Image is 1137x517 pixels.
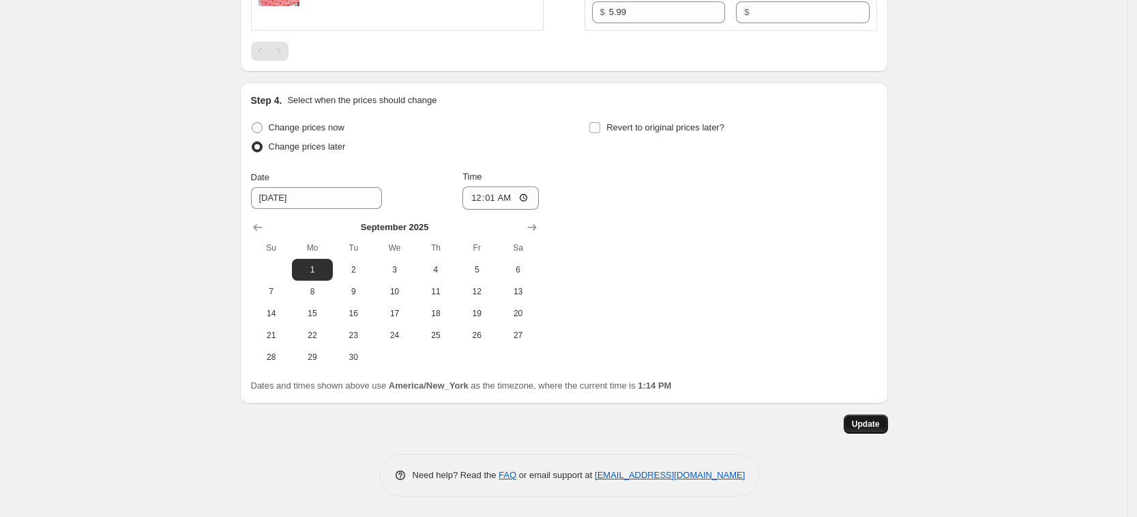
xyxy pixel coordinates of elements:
[269,141,346,152] span: Change prices later
[338,352,368,363] span: 30
[256,308,286,319] span: 14
[251,42,289,61] nav: Pagination
[503,286,533,297] span: 13
[333,303,374,324] button: Tuesday September 16 2025
[600,7,605,17] span: $
[456,303,497,324] button: Friday September 19 2025
[338,264,368,275] span: 2
[421,308,451,319] span: 18
[456,324,497,346] button: Friday September 26 2025
[297,264,327,275] span: 1
[462,330,492,341] span: 26
[292,324,333,346] button: Monday September 22 2025
[374,324,415,346] button: Wednesday September 24 2025
[497,259,538,281] button: Saturday September 6 2025
[379,330,409,341] span: 24
[379,286,409,297] span: 10
[503,308,533,319] span: 20
[248,218,267,237] button: Show previous month, August 2025
[595,470,745,480] a: [EMAIL_ADDRESS][DOMAIN_NAME]
[497,281,538,303] button: Saturday September 13 2025
[374,259,415,281] button: Wednesday September 3 2025
[497,237,538,259] th: Saturday
[415,281,456,303] button: Thursday September 11 2025
[256,242,286,253] span: Su
[292,259,333,281] button: Monday September 1 2025
[503,264,533,275] span: 6
[389,380,469,391] b: America/New_York
[251,94,282,107] h2: Step 4.
[256,352,286,363] span: 28
[374,237,415,259] th: Wednesday
[333,324,374,346] button: Tuesday September 23 2025
[338,286,368,297] span: 9
[297,242,327,253] span: Mo
[421,264,451,275] span: 4
[292,346,333,368] button: Monday September 29 2025
[338,242,368,253] span: Tu
[297,286,327,297] span: 8
[456,237,497,259] th: Friday
[421,330,451,341] span: 25
[421,242,451,253] span: Th
[297,308,327,319] span: 15
[499,470,516,480] a: FAQ
[251,237,292,259] th: Sunday
[333,237,374,259] th: Tuesday
[251,303,292,324] button: Sunday September 14 2025
[374,281,415,303] button: Wednesday September 10 2025
[251,172,269,182] span: Date
[606,122,724,132] span: Revert to original prices later?
[413,470,499,480] span: Need help? Read the
[503,330,533,341] span: 27
[333,259,374,281] button: Tuesday September 2 2025
[503,242,533,253] span: Sa
[852,419,880,430] span: Update
[287,94,437,107] p: Select when the prices should change
[256,286,286,297] span: 7
[462,186,539,210] input: 12:00
[297,352,327,363] span: 29
[415,303,456,324] button: Thursday September 18 2025
[379,264,409,275] span: 3
[497,303,538,324] button: Saturday September 20 2025
[522,218,542,237] button: Show next month, October 2025
[638,380,671,391] b: 1:14 PM
[421,286,451,297] span: 11
[456,281,497,303] button: Friday September 12 2025
[462,171,482,182] span: Time
[415,259,456,281] button: Thursday September 4 2025
[292,303,333,324] button: Monday September 15 2025
[292,281,333,303] button: Monday September 8 2025
[292,237,333,259] th: Monday
[456,259,497,281] button: Friday September 5 2025
[415,324,456,346] button: Thursday September 25 2025
[251,380,672,391] span: Dates and times shown above use as the timezone, where the current time is
[844,415,888,434] button: Update
[338,330,368,341] span: 23
[415,237,456,259] th: Thursday
[516,470,595,480] span: or email support at
[333,346,374,368] button: Tuesday September 30 2025
[251,346,292,368] button: Sunday September 28 2025
[462,308,492,319] span: 19
[379,242,409,253] span: We
[744,7,749,17] span: $
[269,122,344,132] span: Change prices now
[251,187,382,209] input: 8/31/2025
[297,330,327,341] span: 22
[256,330,286,341] span: 21
[333,281,374,303] button: Tuesday September 9 2025
[338,308,368,319] span: 16
[379,308,409,319] span: 17
[462,242,492,253] span: Fr
[251,281,292,303] button: Sunday September 7 2025
[462,286,492,297] span: 12
[497,324,538,346] button: Saturday September 27 2025
[462,264,492,275] span: 5
[251,324,292,346] button: Sunday September 21 2025
[374,303,415,324] button: Wednesday September 17 2025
